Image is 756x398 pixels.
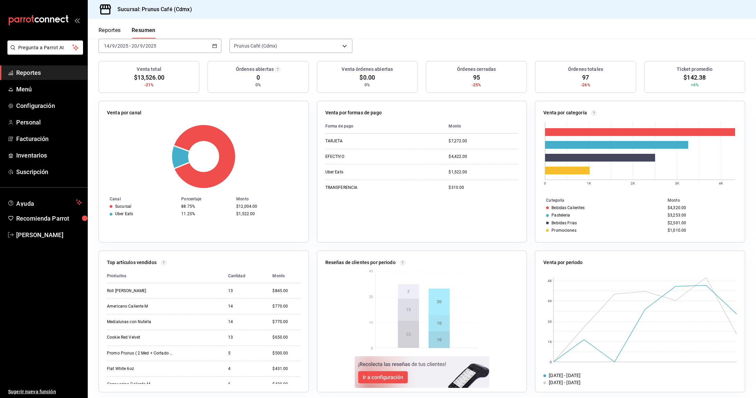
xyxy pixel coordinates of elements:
span: / [110,43,112,49]
div: $770.00 [272,304,300,309]
p: Venta por formas de pago [325,109,382,116]
span: Facturación [16,134,82,143]
span: Pregunta a Parrot AI [18,44,73,51]
span: 97 [582,73,589,82]
div: Roll [PERSON_NAME] [107,288,174,294]
div: Flat White 6oz [107,366,174,372]
span: Ayuda [16,198,73,206]
div: 4 [228,366,262,372]
div: Promociones [551,228,576,233]
div: $7,272.00 [449,138,518,144]
h3: Ticket promedio [677,66,712,73]
button: Resumen [132,27,156,38]
text: 0 [544,181,546,185]
span: -21% [144,82,154,88]
button: open_drawer_menu [74,18,80,23]
div: $420.00 [272,381,300,387]
div: 88.75% [181,204,231,209]
span: Prunus Café (Cdmx) [234,42,277,49]
span: - [129,43,131,49]
span: / [115,43,117,49]
th: Productos [107,269,223,283]
div: $500.00 [272,350,300,356]
p: Venta por categoría [543,109,587,116]
th: Monto [443,119,518,134]
div: Uber Eats [325,169,393,175]
th: Categoría [535,197,665,204]
div: Promo Prunus ( 2 Med + Cortado o Ame 12) [107,350,174,356]
th: Cantidad [223,269,267,283]
div: TARJETA [325,138,393,144]
button: Pregunta a Parrot AI [7,40,83,55]
div: $2,501.00 [668,221,734,225]
span: Menú [16,85,82,94]
div: 14 [228,304,262,309]
span: Reportes [16,68,82,77]
th: Monto [665,197,745,204]
div: 5 [228,350,262,356]
text: 4K [719,181,723,185]
div: 6 [228,381,262,387]
span: 0 [256,73,260,82]
span: Sugerir nueva función [8,388,82,395]
div: $845.00 [272,288,300,294]
text: 3K [548,299,552,303]
span: 0% [364,82,370,88]
span: / [143,43,145,49]
th: Canal [99,195,179,203]
div: navigation tabs [99,27,156,38]
div: 13 [228,288,262,294]
div: [DATE] - [DATE] [549,379,580,386]
span: +6% [691,82,699,88]
text: 2K [631,181,635,185]
text: 1K [548,340,552,344]
div: $310.00 [449,185,518,191]
div: Cappuccino Caliente M [107,381,174,387]
div: Uber Eats [115,211,133,216]
text: 3K [675,181,679,185]
div: [DATE] - [DATE] [549,372,580,379]
span: $0.00 [359,73,375,82]
input: -- [140,43,143,49]
div: $1,522.00 [449,169,518,175]
div: TRANSFERENCIA [325,185,393,191]
div: $650.00 [272,335,300,340]
p: Top artículos vendidos [107,259,157,266]
h3: Órdenes totales [568,66,603,73]
div: $4,320.00 [668,205,734,210]
div: Bebidas Frias [551,221,577,225]
h3: Venta órdenes abiertas [342,66,393,73]
div: $1,010.00 [668,228,734,233]
span: -26% [581,82,590,88]
span: 0% [255,82,261,88]
input: ---- [117,43,129,49]
div: $4,422.00 [449,154,518,160]
h3: Órdenes cerradas [457,66,496,73]
div: Medialunas con Nutella [107,319,174,325]
div: $431.00 [272,366,300,372]
input: -- [104,43,110,49]
div: 14 [228,319,262,325]
span: 95 [473,73,480,82]
text: 4K [548,279,552,283]
p: Venta por canal [107,109,141,116]
span: / [137,43,139,49]
span: $13,526.00 [134,73,164,82]
h3: Venta total [137,66,161,73]
span: Recomienda Parrot [16,214,82,223]
button: Reportes [99,27,121,38]
th: Monto [267,269,300,283]
span: -25% [472,82,481,88]
div: Bebidas Calientes [551,205,585,210]
div: $1,522.00 [236,211,297,216]
p: Venta por periodo [543,259,583,266]
th: Forma de pago [325,119,443,134]
div: $12,004.00 [236,204,297,209]
span: $142.38 [683,73,706,82]
input: -- [112,43,115,49]
th: Monto [234,195,308,203]
div: Pasteleria [551,213,570,218]
text: 2K [548,320,552,323]
span: Inventarios [16,151,82,160]
span: Suscripción [16,167,82,176]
